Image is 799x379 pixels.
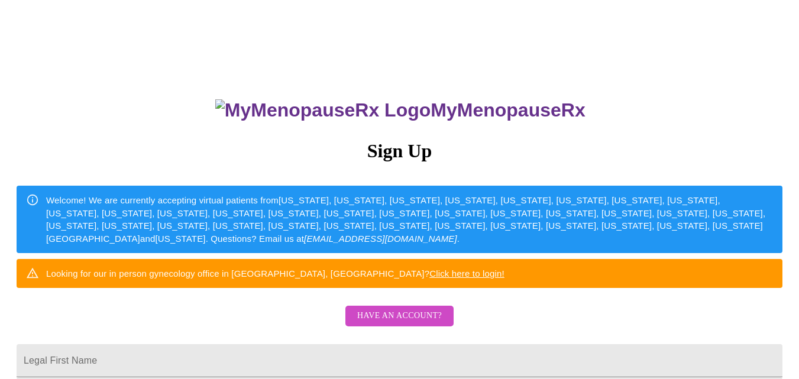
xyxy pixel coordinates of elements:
[46,189,773,250] div: Welcome! We are currently accepting virtual patients from [US_STATE], [US_STATE], [US_STATE], [US...
[215,99,431,121] img: MyMenopauseRx Logo
[429,268,504,278] a: Click here to login!
[46,263,504,284] div: Looking for our in person gynecology office in [GEOGRAPHIC_DATA], [GEOGRAPHIC_DATA]?
[304,234,457,244] em: [EMAIL_ADDRESS][DOMAIN_NAME]
[342,319,457,329] a: Have an account?
[18,99,783,121] h3: MyMenopauseRx
[357,309,442,323] span: Have an account?
[17,140,782,162] h3: Sign Up
[345,306,454,326] button: Have an account?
